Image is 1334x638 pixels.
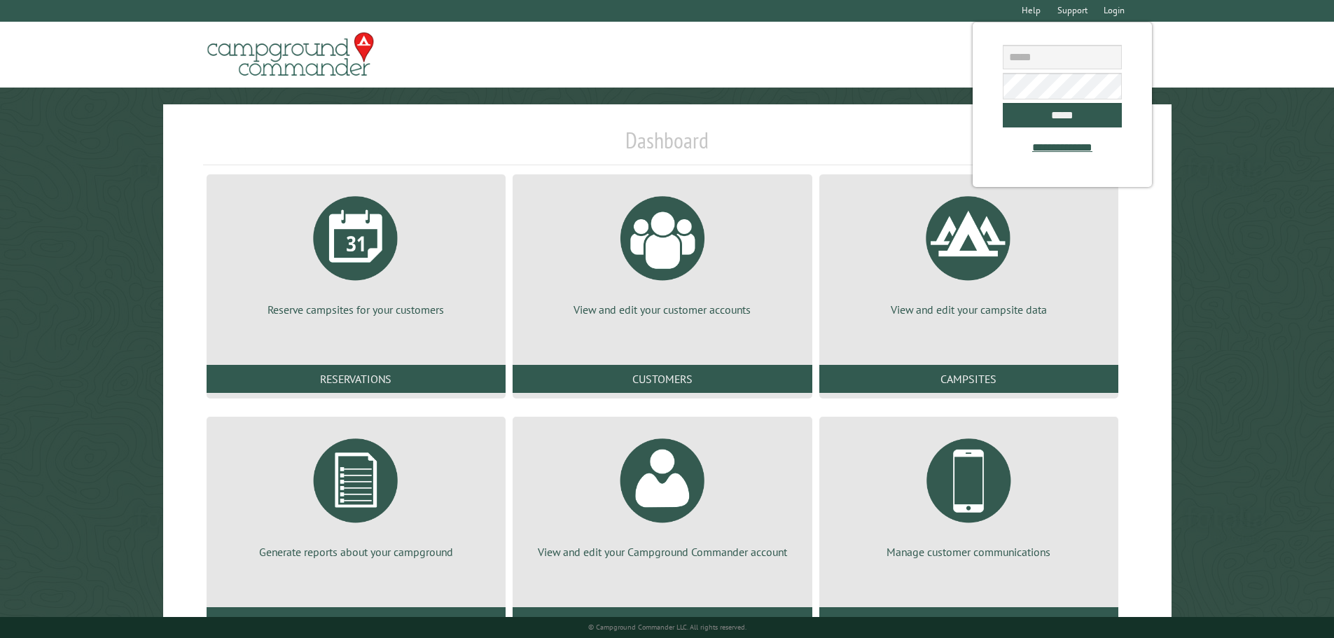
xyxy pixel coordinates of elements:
[836,544,1102,560] p: Manage customer communications
[513,365,812,393] a: Customers
[836,302,1102,317] p: View and edit your campsite data
[203,27,378,82] img: Campground Commander
[223,544,489,560] p: Generate reports about your campground
[836,186,1102,317] a: View and edit your campsite data
[588,623,746,632] small: © Campground Commander LLC. All rights reserved.
[819,607,1118,635] a: Communications
[223,428,489,560] a: Generate reports about your campground
[203,127,1132,165] h1: Dashboard
[529,302,795,317] p: View and edit your customer accounts
[223,186,489,317] a: Reserve campsites for your customers
[207,365,506,393] a: Reservations
[529,428,795,560] a: View and edit your Campground Commander account
[529,544,795,560] p: View and edit your Campground Commander account
[513,607,812,635] a: Account
[836,428,1102,560] a: Manage customer communications
[223,302,489,317] p: Reserve campsites for your customers
[819,365,1118,393] a: Campsites
[529,186,795,317] a: View and edit your customer accounts
[207,607,506,635] a: Reports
